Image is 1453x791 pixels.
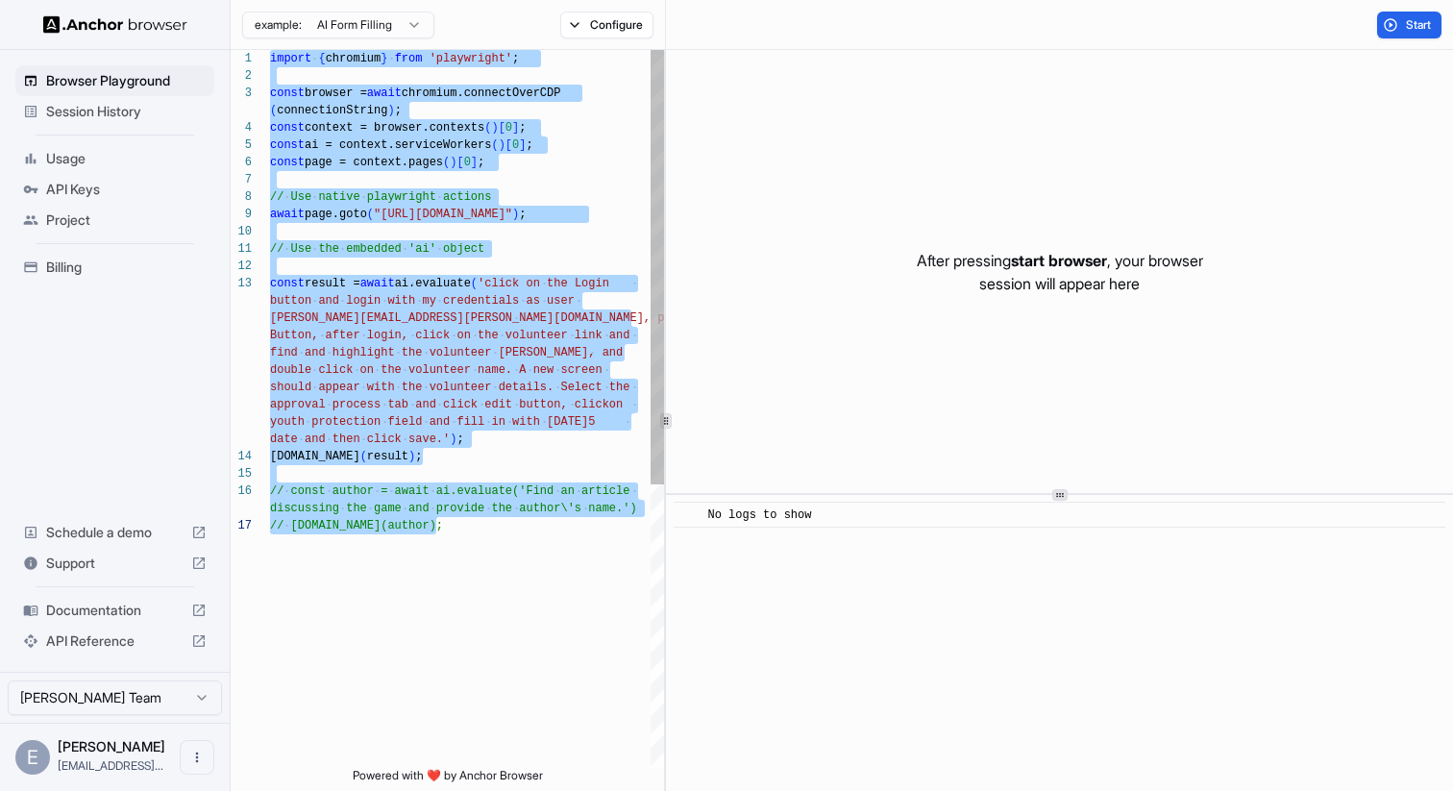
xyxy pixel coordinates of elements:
span: ​ [683,506,693,525]
div: Billing [15,252,214,283]
span: ] [512,121,519,135]
span: context = browser.contexts [305,121,484,135]
span: approval process tab and click edit button, click [270,398,609,411]
span: } [381,52,387,65]
span: date and then click save.' [270,433,450,446]
span: // const author = await ai.evaluate('Find an artic [270,484,616,498]
div: 14 [231,448,252,465]
span: [ [505,138,512,152]
div: 6 [231,154,252,171]
span: [ [499,121,505,135]
div: API Reference [15,626,214,656]
span: youth protection field and fill in with [DATE] [270,415,588,429]
span: Schedule a demo [46,523,184,542]
span: API Keys [46,180,207,199]
div: 12 [231,258,252,275]
span: .') [616,502,637,515]
span: ; [519,121,526,135]
span: Project [46,210,207,230]
span: 'click on the Login [478,277,609,290]
span: ) [450,156,456,169]
span: Button, after login, click on the volunteer link a [270,329,616,342]
div: API Keys [15,174,214,205]
span: ( [491,138,498,152]
div: 2 [231,67,252,85]
span: Browser Playground [46,71,207,90]
span: await [367,87,402,100]
span: No logs to show [707,508,811,522]
div: Usage [15,143,214,174]
div: 13 [231,275,252,292]
div: Session History [15,96,214,127]
div: 5 [231,136,252,154]
div: 10 [231,223,252,240]
span: on [609,398,623,411]
div: 11 [231,240,252,258]
span: ; [415,450,422,463]
span: Usage [46,149,207,168]
span: 5 [588,415,595,429]
span: 'playwright' [430,52,512,65]
img: Anchor Logo [43,15,187,34]
div: Browser Playground [15,65,214,96]
span: browser = [305,87,367,100]
div: 3 [231,85,252,102]
span: ; [456,433,463,446]
span: 0 [512,138,519,152]
span: const [270,156,305,169]
span: ( [367,208,374,221]
span: ; [395,104,402,117]
span: Powered with ❤️ by Anchor Browser [353,768,543,791]
div: 1 [231,50,252,67]
span: ) [387,104,394,117]
div: 7 [231,171,252,188]
span: const [270,277,305,290]
span: Start [1406,17,1433,33]
span: result [367,450,408,463]
span: Support [46,554,184,573]
span: ) [499,138,505,152]
span: const [270,87,305,100]
span: ( [270,104,277,117]
span: ] [471,156,478,169]
span: Billing [46,258,207,277]
span: double click on the volunteer name. A new screen [270,363,603,377]
span: ; [526,138,532,152]
span: ; [512,52,519,65]
span: should appear with the volunteer details. Select t [270,381,616,394]
span: API Reference [46,631,184,651]
div: Documentation [15,595,214,626]
div: 15 [231,465,252,482]
span: example: [255,17,302,33]
span: ( [471,277,478,290]
span: find and highlight the volunteer [PERSON_NAME], and [270,346,623,359]
button: Configure [560,12,653,38]
span: Documentation [46,601,184,620]
span: 0 [464,156,471,169]
span: await [270,208,305,221]
span: { [318,52,325,65]
div: Project [15,205,214,235]
span: discussing the game and provide the author\'s name [270,502,616,515]
span: ) [408,450,415,463]
span: ( [484,121,491,135]
span: ; [519,208,526,221]
span: // Use native playwright actions [270,190,491,204]
span: from [395,52,423,65]
span: [DOMAIN_NAME] [270,450,360,463]
span: result = [305,277,360,290]
span: ) [491,121,498,135]
span: const [270,121,305,135]
span: 0 [505,121,512,135]
span: await [360,277,395,290]
div: 4 [231,119,252,136]
span: ) [450,433,456,446]
span: start browser [1011,251,1107,270]
span: "[URL][DOMAIN_NAME]" [374,208,512,221]
div: 17 [231,517,252,534]
button: Start [1377,12,1441,38]
span: ) [512,208,519,221]
div: 8 [231,188,252,206]
span: [ [456,156,463,169]
span: zero.brz@gmail.com [58,758,163,773]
